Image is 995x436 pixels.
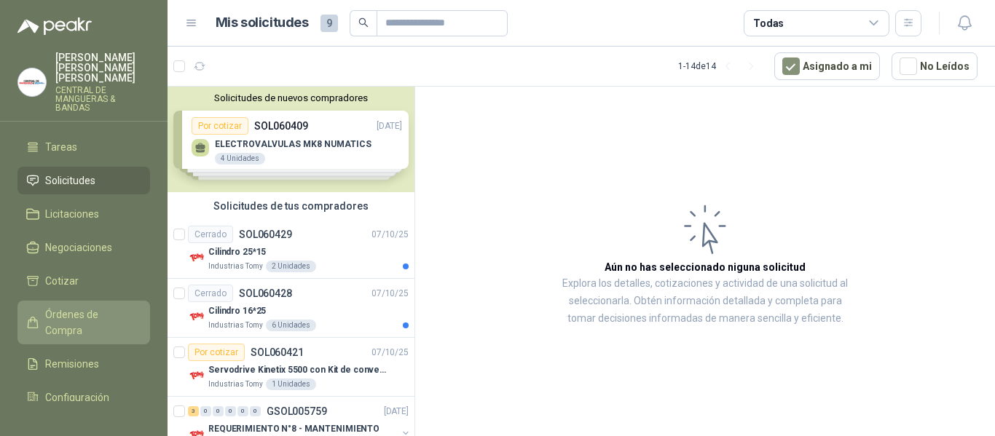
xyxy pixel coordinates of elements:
[55,52,150,83] p: [PERSON_NAME] [PERSON_NAME] [PERSON_NAME]
[208,304,266,318] p: Cilindro 16*25
[216,12,309,33] h1: Mis solicitudes
[168,279,414,338] a: CerradoSOL06042807/10/25 Company LogoCilindro 16*25Industrias Tomy6 Unidades
[168,338,414,397] a: Por cotizarSOL06042107/10/25 Company LogoServodrive Kinetix 5500 con Kit de conversión y filtro (...
[17,267,150,295] a: Cotizar
[266,261,316,272] div: 2 Unidades
[208,261,263,272] p: Industrias Tomy
[17,200,150,228] a: Licitaciones
[200,406,211,416] div: 0
[605,259,806,275] h3: Aún no has seleccionado niguna solicitud
[208,378,263,390] p: Industrias Tomy
[237,406,248,416] div: 0
[188,406,199,416] div: 3
[208,245,266,259] p: Cilindro 25*15
[384,405,409,419] p: [DATE]
[45,206,99,222] span: Licitaciones
[188,344,245,361] div: Por cotizar
[774,52,880,80] button: Asignado a mi
[239,288,292,298] p: SOL060428
[251,347,304,357] p: SOL060421
[371,346,409,360] p: 07/10/25
[266,378,316,390] div: 1 Unidades
[892,52,978,80] button: No Leídos
[371,228,409,242] p: 07/10/25
[208,422,379,436] p: REQUERIMIENTO N°8 - MANTENIMIENTO
[250,406,261,416] div: 0
[17,301,150,344] a: Órdenes de Compra
[358,17,369,28] span: search
[239,229,292,239] p: SOL060429
[561,275,849,328] p: Explora los detalles, cotizaciones y actividad de una solicitud al seleccionarla. Obtén informaci...
[371,287,409,301] p: 07/10/25
[18,68,46,96] img: Company Logo
[188,308,205,325] img: Company Logo
[213,406,224,416] div: 0
[188,226,233,243] div: Cerrado
[168,192,414,220] div: Solicitudes de tus compradores
[17,350,150,378] a: Remisiones
[168,220,414,279] a: CerradoSOL06042907/10/25 Company LogoCilindro 25*15Industrias Tomy2 Unidades
[208,363,390,377] p: Servodrive Kinetix 5500 con Kit de conversión y filtro (Ref 41350505)
[225,406,236,416] div: 0
[17,133,150,161] a: Tareas
[17,234,150,261] a: Negociaciones
[17,384,150,411] a: Configuración
[678,55,763,78] div: 1 - 14 de 14
[173,92,409,103] button: Solicitudes de nuevos compradores
[17,167,150,194] a: Solicitudes
[45,139,77,155] span: Tareas
[45,273,79,289] span: Cotizar
[320,15,338,32] span: 9
[266,320,316,331] div: 6 Unidades
[188,285,233,302] div: Cerrado
[17,17,92,35] img: Logo peakr
[45,389,109,405] span: Configuración
[55,86,150,112] p: CENTRAL DE MANGUERAS & BANDAS
[188,249,205,266] img: Company Logo
[45,173,95,189] span: Solicitudes
[45,306,136,338] span: Órdenes de Compra
[208,320,263,331] p: Industrias Tomy
[188,367,205,384] img: Company Logo
[45,239,112,255] span: Negociaciones
[267,406,327,416] p: GSOL005759
[45,356,99,372] span: Remisiones
[168,87,414,192] div: Solicitudes de nuevos compradoresPor cotizarSOL060409[DATE] ELECTROVALVULAS MK8 NUMATICS4 Unidade...
[753,15,784,31] div: Todas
